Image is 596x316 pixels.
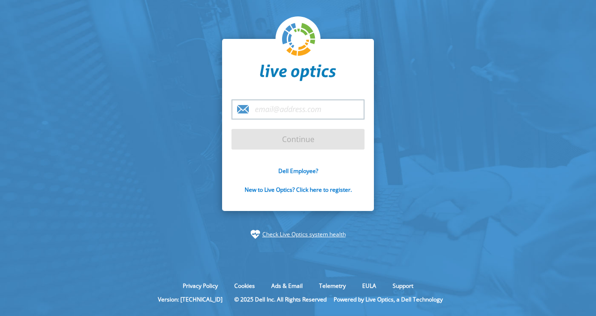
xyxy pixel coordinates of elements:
[251,230,260,239] img: status-check-icon.svg
[312,282,353,290] a: Telemetry
[227,282,262,290] a: Cookies
[386,282,420,290] a: Support
[278,167,318,175] a: Dell Employee?
[231,99,365,120] input: email@address.com
[260,64,336,81] img: liveoptics-word.svg
[334,295,443,303] li: Powered by Live Optics, a Dell Technology
[264,282,310,290] a: Ads & Email
[245,186,352,194] a: New to Live Optics? Click here to register.
[230,295,331,303] li: © 2025 Dell Inc. All Rights Reserved
[355,282,383,290] a: EULA
[153,295,227,303] li: Version: [TECHNICAL_ID]
[262,230,346,239] a: Check Live Optics system health
[282,23,316,57] img: liveoptics-logo.svg
[176,282,225,290] a: Privacy Policy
